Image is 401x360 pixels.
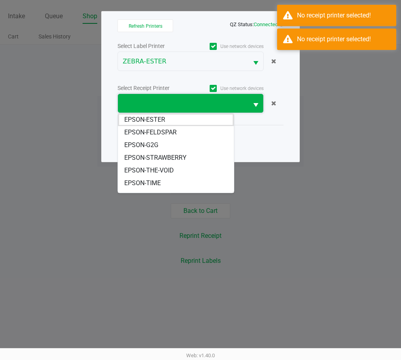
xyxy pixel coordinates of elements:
span: EPSON-STRAWBERRY [124,153,187,163]
span: EPSON-THE-VOID [124,166,174,175]
button: Refresh Printers [118,19,173,32]
span: EPSON-TIME [124,178,161,188]
span: Connected [254,21,278,27]
label: Use network devices [191,85,264,92]
span: EPSON-G2G [124,140,158,150]
label: Use network devices [191,43,264,50]
span: Web: v1.40.0 [186,352,215,358]
span: EPSON-FELDSPAR [124,128,177,137]
button: Select [248,94,263,113]
span: EPSON-TURBO [124,191,166,201]
span: Refresh Printers [129,23,162,29]
span: EPSON-ESTER [124,115,165,124]
button: Select [248,52,263,71]
div: Select Receipt Printer [118,84,191,92]
div: No receipt printer selected! [297,34,390,44]
div: Select Label Printer [118,42,191,50]
span: ZEBRA-ESTER [123,57,243,66]
div: No receipt printer selected! [297,11,390,20]
span: QZ Status: [230,21,283,27]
